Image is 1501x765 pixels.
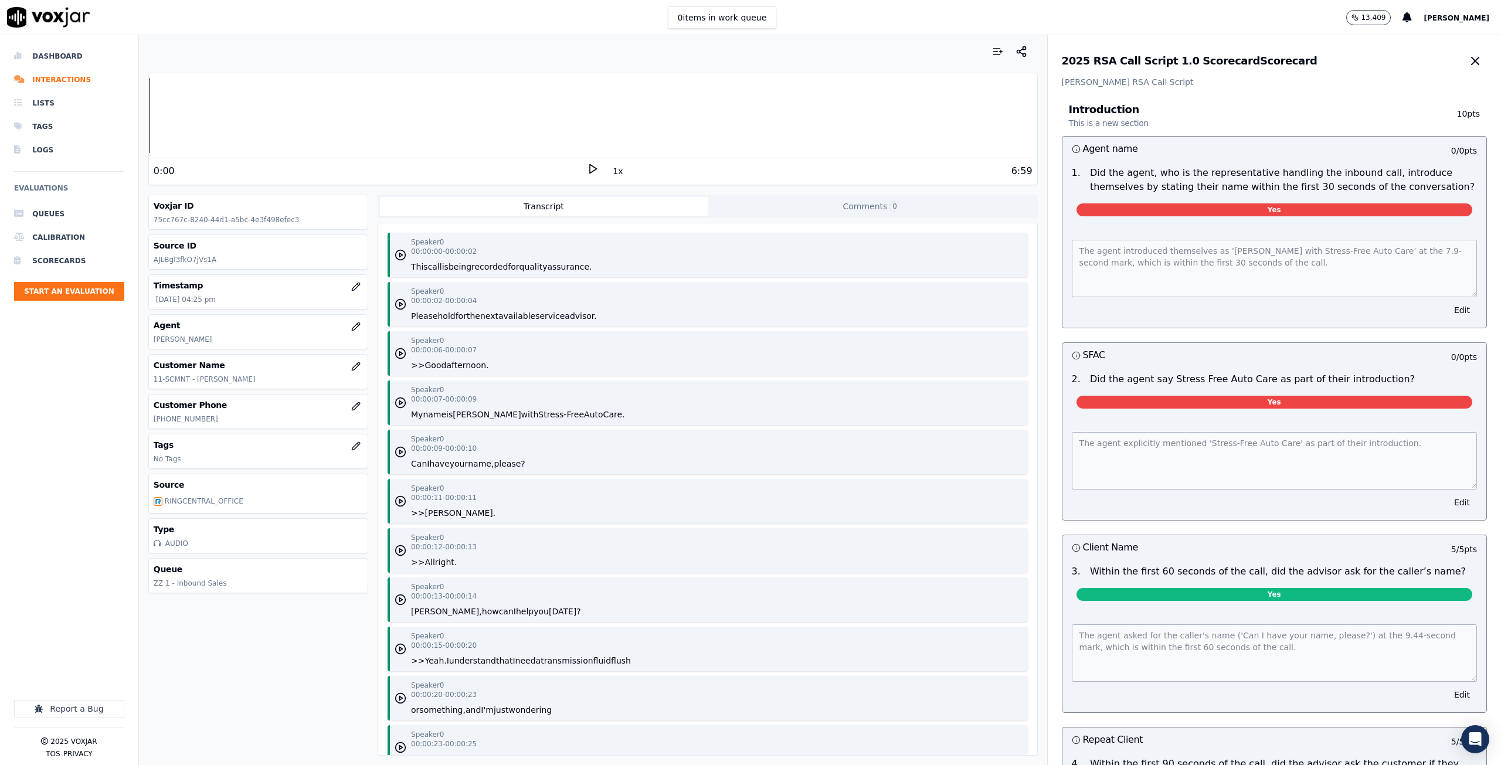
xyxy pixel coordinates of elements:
button: [PERSON_NAME] [1424,11,1501,25]
button: All [425,556,435,568]
button: have [429,458,449,470]
button: with [521,409,539,420]
h3: 2025 RSA Call Script 1.0 Scorecard Scorecard [1062,56,1317,66]
button: Auto [584,409,603,420]
span: [PERSON_NAME] [1424,14,1489,22]
button: name, [468,458,494,470]
p: 2 . [1067,372,1085,386]
button: advisor. [565,310,596,322]
p: 00:00:20 - 00:00:23 [411,690,477,699]
button: available [498,310,535,322]
a: Scorecards [14,249,124,273]
button: call [428,261,442,273]
button: quality [519,261,548,273]
button: Comments [708,197,1035,216]
p: 00:00:13 - 00:00:14 [411,591,477,601]
h3: Repeat Client [1072,732,1275,747]
h3: Client Name [1072,540,1275,555]
p: [DATE] 04:25 pm [156,295,363,304]
h3: SFAC [1072,348,1275,363]
p: Did the agent say Stress Free Auto Care as part of their introduction? [1090,372,1415,386]
h6: Evaluations [14,181,124,202]
button: >> [411,655,425,667]
a: Lists [14,91,124,115]
button: Edit [1447,302,1477,318]
button: your [450,458,468,470]
button: in [488,753,495,765]
div: 6:59 [1011,164,1033,178]
button: flush [611,655,631,667]
p: Speaker 0 [411,631,444,641]
button: Stress [538,409,563,420]
button: >> [411,507,425,519]
p: 00:00:00 - 00:00:02 [411,247,477,256]
button: is [446,409,453,420]
a: Queues [14,202,124,226]
a: Interactions [14,68,124,91]
button: I [514,606,516,617]
button: and [466,704,481,716]
button: right. [435,556,457,568]
p: 5 / 5 pts [1451,736,1477,747]
p: 00:00:09 - 00:00:10 [411,444,477,453]
button: recorded [471,261,508,273]
p: 2025 Voxjar [50,737,97,746]
h3: Customer Name [154,359,363,371]
button: is [442,261,449,273]
button: to [495,753,504,765]
p: Speaker 0 [411,533,444,542]
span: Yes [1076,203,1472,216]
button: Please [411,310,437,322]
p: ZZ 1 - Inbound Sales [154,579,363,588]
button: 13,409 [1346,10,1391,25]
div: AUDIO [165,539,188,548]
button: 1x [610,163,625,179]
h3: Source [154,479,363,491]
button: I [427,458,429,470]
p: [PERSON_NAME] [154,335,363,344]
button: Privacy [63,749,93,759]
button: Can [411,458,427,470]
button: a [536,655,541,667]
button: or [411,704,419,716]
button: that [496,655,512,667]
p: [PHONE_NUMBER] [154,414,363,424]
button: I [416,753,419,765]
button: TOS [46,749,60,759]
p: 0 / 0 pts [1451,351,1477,363]
p: 10 pts [1411,108,1480,129]
button: >> [411,556,425,568]
button: [DATE]? [549,606,581,617]
button: afternoon. [446,359,488,371]
button: transmission [541,655,593,667]
button: that [517,753,534,765]
span: 0 [889,201,900,212]
div: 0:00 [154,164,175,178]
button: Transcript [380,197,708,216]
h3: Introduction [1069,104,1411,129]
span: Yes [1076,588,1472,601]
button: Edit [1447,686,1477,703]
button: I [447,655,449,667]
p: 75cc767c-8240-44d1-a5bc-4e3f498efec3 [154,215,363,225]
a: Calibration [14,226,124,249]
a: Tags [14,115,124,138]
button: hold [437,310,455,322]
button: get [504,753,517,765]
p: 3 . [1067,565,1085,579]
p: 00:00:02 - 00:00:04 [411,296,477,305]
img: RINGCENTRAL_OFFICE_icon [154,497,162,506]
button: Start an Evaluation [14,282,124,301]
a: Logs [14,138,124,162]
button: [PERSON_NAME], [411,606,482,617]
p: Speaker 0 [411,484,444,493]
p: AJLBgI3fkO7jVs1A [154,255,363,264]
p: Speaker 0 [411,237,444,247]
h3: Agent [154,319,363,331]
button: how [482,606,499,617]
p: Did the agent, who is the representative handling the inbound call, introduce themselves by stati... [1090,166,1477,194]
